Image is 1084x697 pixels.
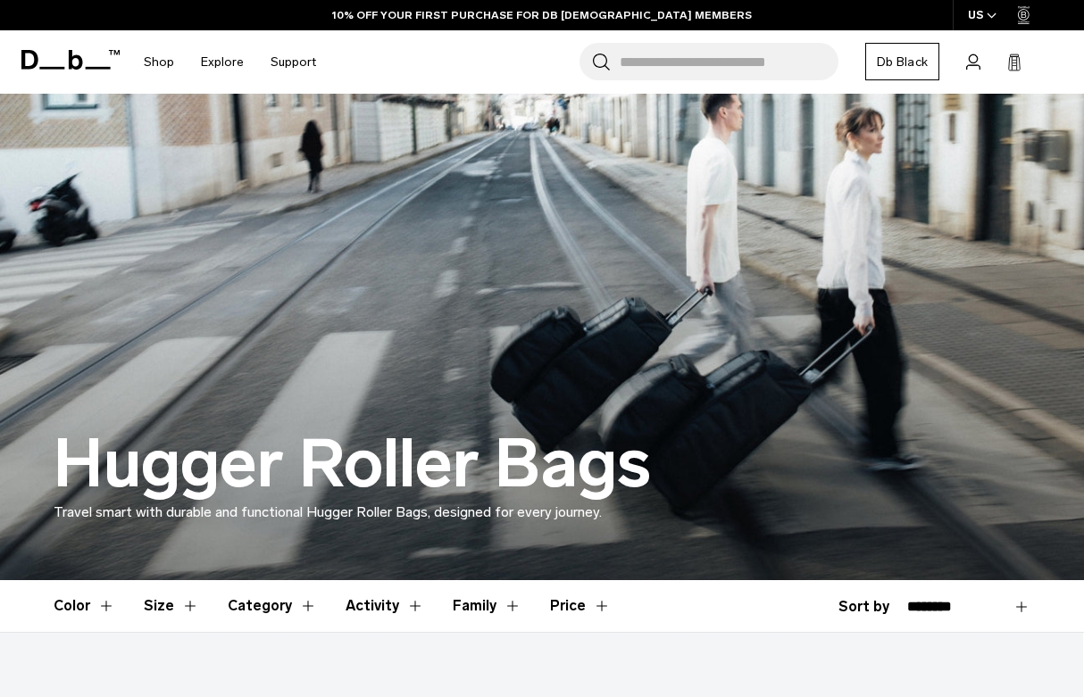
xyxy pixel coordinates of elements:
button: Toggle Filter [453,580,521,632]
button: Toggle Filter [228,580,317,632]
button: Toggle Filter [346,580,424,632]
button: Toggle Filter [144,580,199,632]
a: 10% OFF YOUR FIRST PURCHASE FOR DB [DEMOGRAPHIC_DATA] MEMBERS [332,7,752,23]
a: Explore [201,30,244,94]
a: Shop [144,30,174,94]
h1: Hugger Roller Bags [54,427,651,502]
a: Support [271,30,316,94]
span: Travel smart with durable and functional Hugger Roller Bags, designed for every journey. [54,503,602,520]
button: Toggle Filter [54,580,115,632]
nav: Main Navigation [130,30,329,94]
button: Toggle Price [550,580,611,632]
a: Db Black [865,43,939,80]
